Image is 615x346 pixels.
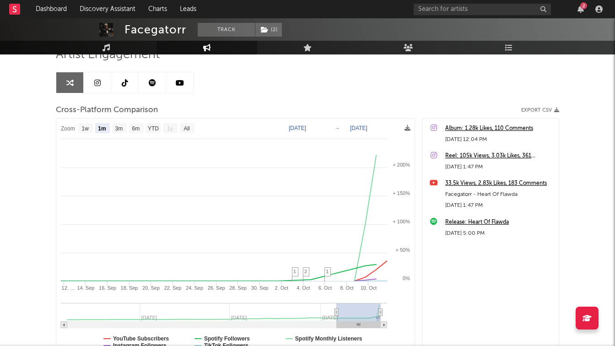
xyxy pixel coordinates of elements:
[350,125,367,131] text: [DATE]
[183,125,189,132] text: All
[115,125,123,132] text: 3m
[56,49,160,60] span: Artist Engagement
[580,2,587,9] div: 2
[521,108,559,113] button: Export CSV
[445,151,554,162] a: Reel: 105k Views, 3.03k Likes, 361 Comments
[255,23,282,37] button: (2)
[361,285,377,291] text: 10. Oct
[393,162,410,168] text: + 200%
[445,123,554,134] a: Album: 1.28k Likes, 110 Comments
[326,269,329,274] span: 1
[98,125,106,132] text: 1m
[445,189,554,200] div: Facegatorr - Heart Of Flawda
[61,125,75,132] text: Zoom
[297,285,310,291] text: 4. Oct
[445,178,554,189] a: 33.5k Views, 2.83k Likes, 183 Comments
[295,335,362,342] text: Spotify Monthly Listeners
[142,285,160,291] text: 20. Sep
[289,125,306,131] text: [DATE]
[393,190,410,196] text: + 150%
[396,247,410,253] text: + 50%
[403,276,410,281] text: 0%
[445,134,554,145] div: [DATE] 12:04 PM
[275,285,288,291] text: 2. Oct
[334,125,340,131] text: →
[77,285,95,291] text: 14. Sep
[318,285,332,291] text: 6. Oct
[340,285,353,291] text: 8. Oct
[229,285,247,291] text: 28. Sep
[164,285,182,291] text: 22. Sep
[445,228,554,239] div: [DATE] 5:00 PM
[113,335,169,342] text: YouTube Subscribers
[132,125,140,132] text: 6m
[82,125,89,132] text: 1w
[445,217,554,228] a: Release: Heart Of Flawda
[445,200,554,211] div: [DATE] 1:47 PM
[198,23,255,37] button: Track
[393,219,410,224] text: + 100%
[186,285,203,291] text: 24. Sep
[293,269,296,274] span: 1
[445,162,554,173] div: [DATE] 1:47 PM
[56,105,158,116] span: Cross-Platform Comparison
[167,125,173,132] text: 1y
[124,23,186,37] div: Facegatorr
[255,23,282,37] span: ( 2 )
[62,285,75,291] text: 12. …
[148,125,159,132] text: YTD
[99,285,116,291] text: 16. Sep
[121,285,138,291] text: 18. Sep
[208,285,225,291] text: 26. Sep
[304,269,307,274] span: 2
[251,285,269,291] text: 30. Sep
[577,5,584,13] button: 2
[414,4,551,15] input: Search for artists
[204,335,250,342] text: Spotify Followers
